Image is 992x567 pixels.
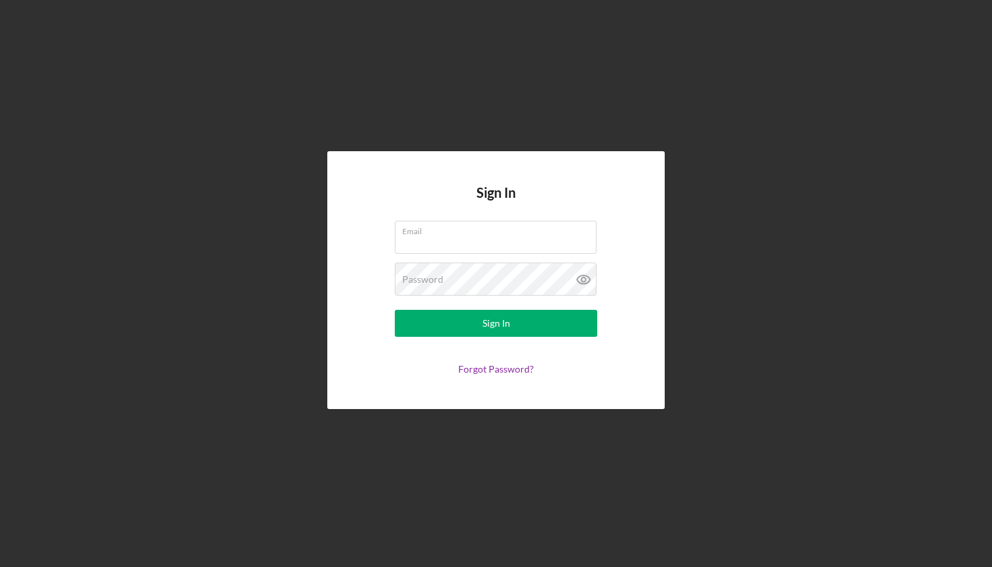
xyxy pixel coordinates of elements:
[476,185,516,221] h4: Sign In
[458,363,534,375] a: Forgot Password?
[395,310,597,337] button: Sign In
[402,274,443,285] label: Password
[402,221,597,236] label: Email
[483,310,510,337] div: Sign In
